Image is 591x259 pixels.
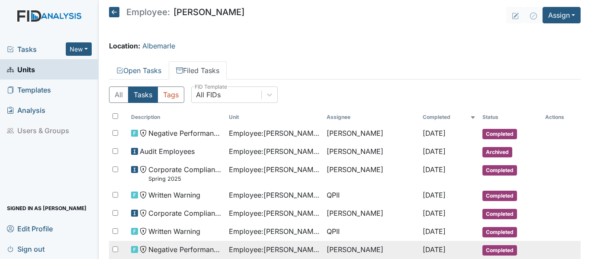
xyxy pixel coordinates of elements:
span: Completed [482,165,517,176]
span: [DATE] [423,209,446,217]
span: Completed [482,191,517,201]
span: Written Warning [148,190,200,200]
td: [PERSON_NAME] [323,241,419,259]
span: [DATE] [423,147,446,156]
button: Assign [543,7,581,23]
td: [PERSON_NAME] [323,205,419,223]
td: [PERSON_NAME] [323,161,419,186]
th: Toggle SortBy [479,110,542,125]
span: Negative Performance Review [148,244,222,255]
span: [DATE] [423,227,446,236]
span: Employee : [PERSON_NAME] [229,128,320,138]
span: Employee: [126,8,170,16]
span: Completed [482,129,517,139]
th: Assignee [323,110,419,125]
th: Actions [542,110,581,125]
span: Completed [482,227,517,237]
div: Type filter [109,86,184,103]
span: Employee : [PERSON_NAME] [229,146,320,157]
a: Filed Tasks [169,61,227,80]
span: [DATE] [423,191,446,199]
span: Signed in as [PERSON_NAME] [7,201,87,215]
small: Spring 2025 [148,175,222,183]
button: New [66,42,92,56]
span: Corporate Compliance [148,208,222,218]
span: Corporate Compliance Spring 2025 [148,164,222,183]
a: Tasks [7,44,66,54]
span: Templates [7,83,51,96]
a: Albemarle [142,42,175,50]
span: Analysis [7,103,45,117]
span: Negative Performance Review [148,128,222,138]
td: [PERSON_NAME] [323,125,419,143]
button: All [109,86,128,103]
span: Employee : [PERSON_NAME] [229,208,320,218]
span: Completed [482,245,517,256]
span: [DATE] [423,165,446,174]
td: QPII [323,186,419,205]
span: Employee : [PERSON_NAME] [229,164,320,175]
span: Completed [482,209,517,219]
th: Toggle SortBy [225,110,323,125]
span: [DATE] [423,129,446,137]
div: All FIDs [196,90,221,100]
th: Toggle SortBy [128,110,225,125]
th: Toggle SortBy [419,110,479,125]
button: Tasks [128,86,158,103]
span: Employee : [PERSON_NAME] [229,226,320,237]
span: [DATE] [423,245,446,254]
span: Archived [482,147,512,157]
span: Employee : [PERSON_NAME] [229,190,320,200]
button: Tags [157,86,184,103]
strong: Location: [109,42,140,50]
span: Employee : [PERSON_NAME] [229,244,320,255]
h5: [PERSON_NAME] [109,7,244,17]
span: Audit Employees [140,146,195,157]
span: Edit Profile [7,222,53,235]
span: Written Warning [148,226,200,237]
span: Sign out [7,242,45,256]
td: QPII [323,223,419,241]
a: Open Tasks [109,61,169,80]
td: [PERSON_NAME] [323,143,419,161]
input: Toggle All Rows Selected [112,113,118,119]
span: Units [7,63,35,76]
